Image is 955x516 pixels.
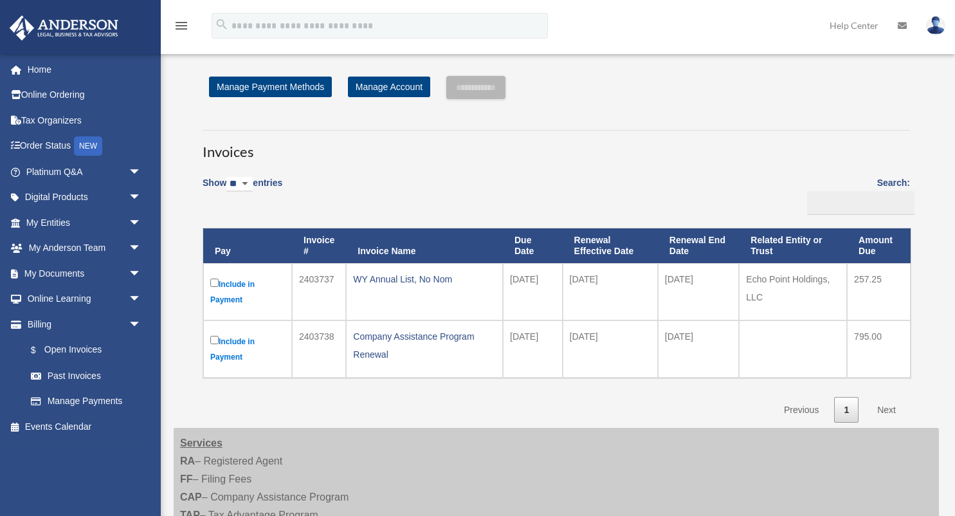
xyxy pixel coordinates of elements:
[9,82,161,108] a: Online Ordering
[847,228,911,263] th: Amount Due: activate to sort column ascending
[210,279,219,287] input: Include in Payment
[9,57,161,82] a: Home
[803,175,910,215] label: Search:
[129,185,154,211] span: arrow_drop_down
[129,286,154,313] span: arrow_drop_down
[210,276,285,308] label: Include in Payment
[180,492,202,502] strong: CAP
[658,228,740,263] th: Renewal End Date: activate to sort column ascending
[6,15,122,41] img: Anderson Advisors Platinum Portal
[9,185,161,210] a: Digital Productsarrow_drop_down
[226,177,253,192] select: Showentries
[774,397,828,423] a: Previous
[18,389,154,414] a: Manage Payments
[215,17,229,32] i: search
[129,261,154,287] span: arrow_drop_down
[739,263,847,320] td: Echo Point Holdings, LLC
[9,414,161,439] a: Events Calendar
[292,228,346,263] th: Invoice #: activate to sort column ascending
[348,77,430,97] a: Manage Account
[353,327,496,364] div: Company Assistance Program Renewal
[203,175,282,205] label: Show entries
[563,263,658,320] td: [DATE]
[353,270,496,288] div: WY Annual List, No Nom
[180,438,223,448] strong: Services
[9,261,161,286] a: My Documentsarrow_drop_down
[9,159,161,185] a: Platinum Q&Aarrow_drop_down
[18,363,154,389] a: Past Invoices
[180,474,193,484] strong: FF
[503,320,563,378] td: [DATE]
[807,191,914,216] input: Search:
[868,397,905,423] a: Next
[739,228,847,263] th: Related Entity or Trust: activate to sort column ascending
[563,228,658,263] th: Renewal Effective Date: activate to sort column ascending
[503,263,563,320] td: [DATE]
[9,210,161,235] a: My Entitiesarrow_drop_down
[658,263,740,320] td: [DATE]
[18,337,148,364] a: $Open Invoices
[38,342,44,358] span: $
[847,320,911,378] td: 795.00
[292,263,346,320] td: 2403737
[129,235,154,262] span: arrow_drop_down
[174,23,189,33] a: menu
[129,210,154,236] span: arrow_drop_down
[210,333,285,365] label: Include in Payment
[9,107,161,133] a: Tax Organizers
[834,397,859,423] a: 1
[346,228,503,263] th: Invoice Name: activate to sort column ascending
[203,130,910,162] h3: Invoices
[209,77,332,97] a: Manage Payment Methods
[503,228,563,263] th: Due Date: activate to sort column ascending
[129,311,154,338] span: arrow_drop_down
[74,136,102,156] div: NEW
[9,286,161,312] a: Online Learningarrow_drop_down
[926,16,945,35] img: User Pic
[658,320,740,378] td: [DATE]
[847,263,911,320] td: 257.25
[9,133,161,160] a: Order StatusNEW
[292,320,346,378] td: 2403738
[174,18,189,33] i: menu
[9,235,161,261] a: My Anderson Teamarrow_drop_down
[180,456,195,466] strong: RA
[563,320,658,378] td: [DATE]
[129,159,154,185] span: arrow_drop_down
[210,336,219,344] input: Include in Payment
[9,311,154,337] a: Billingarrow_drop_down
[203,228,292,263] th: Pay: activate to sort column descending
